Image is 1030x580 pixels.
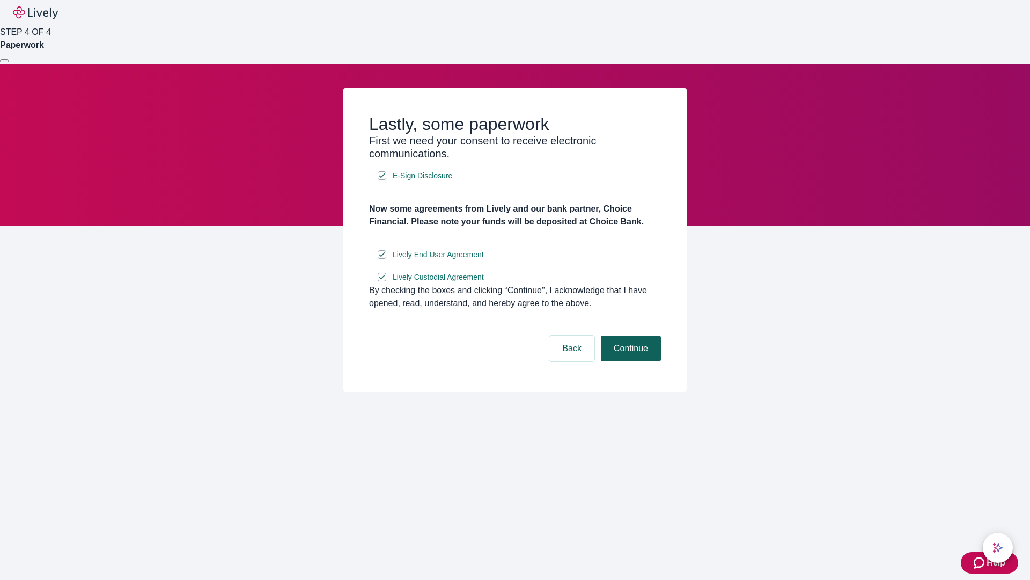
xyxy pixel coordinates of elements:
[601,336,661,361] button: Continue
[369,202,661,228] h4: Now some agreements from Lively and our bank partner, Choice Financial. Please note your funds wi...
[992,542,1003,553] svg: Lively AI Assistant
[961,552,1018,574] button: Zendesk support iconHelp
[393,249,484,260] span: Lively End User Agreement
[393,170,452,182] span: E-Sign Disclosure
[13,6,58,19] img: Lively
[391,169,454,183] a: e-sign disclosure document
[987,556,1005,569] span: Help
[391,271,486,284] a: e-sign disclosure document
[369,134,661,160] h3: First we need your consent to receive electronic communications.
[391,248,486,262] a: e-sign disclosure document
[393,272,484,283] span: Lively Custodial Agreement
[549,336,594,361] button: Back
[369,284,661,310] div: By checking the boxes and clicking “Continue", I acknowledge that I have opened, read, understand...
[369,114,661,134] h2: Lastly, some paperwork
[983,533,1013,563] button: chat
[974,556,987,569] svg: Zendesk support icon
